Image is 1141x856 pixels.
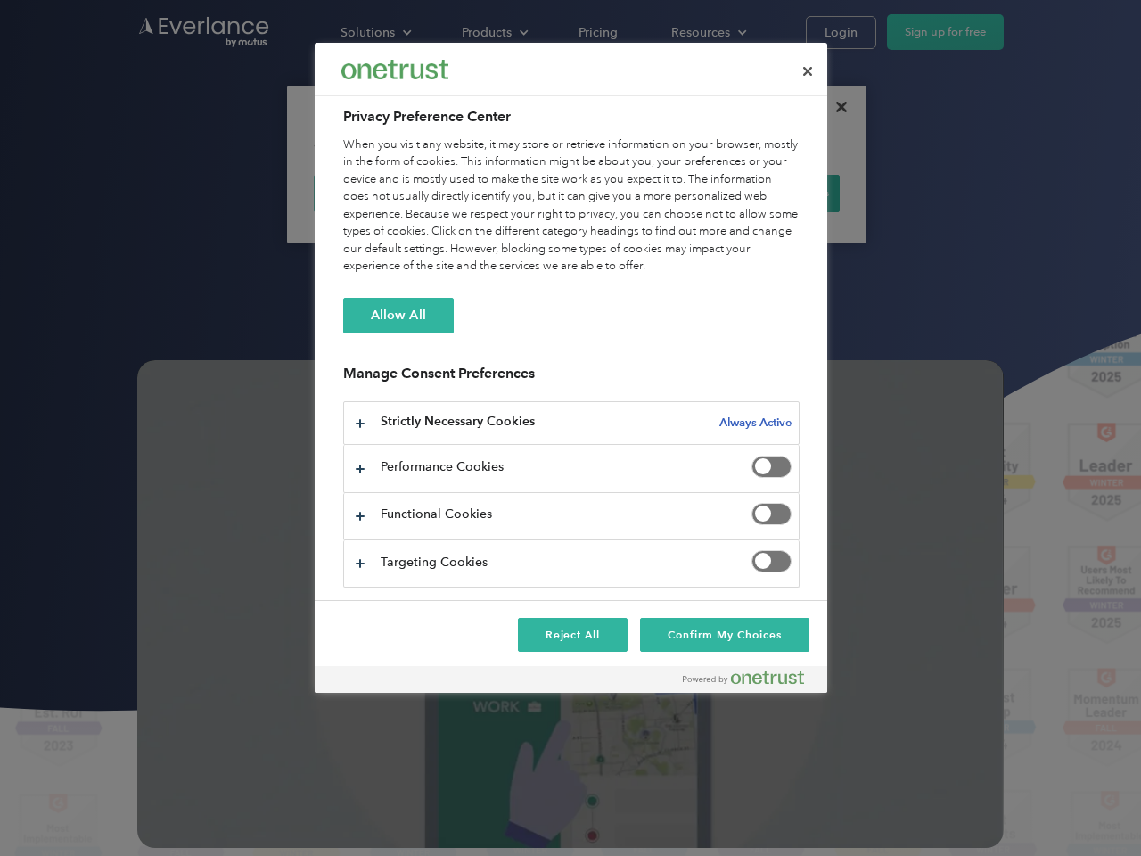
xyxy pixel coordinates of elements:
[343,365,800,392] h3: Manage Consent Preferences
[315,43,827,693] div: Privacy Preference Center
[343,106,800,128] h2: Privacy Preference Center
[343,136,800,276] div: When you visit any website, it may store or retrieve information on your browser, mostly in the f...
[683,671,804,685] img: Powered by OneTrust Opens in a new Tab
[683,671,818,693] a: Powered by OneTrust Opens in a new Tab
[518,618,628,652] button: Reject All
[315,43,827,693] div: Preference center
[788,52,827,91] button: Close
[341,52,448,87] div: Everlance
[341,60,448,78] img: Everlance
[640,618,809,652] button: Confirm My Choices
[343,298,454,333] button: Allow All
[131,106,221,144] input: Submit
